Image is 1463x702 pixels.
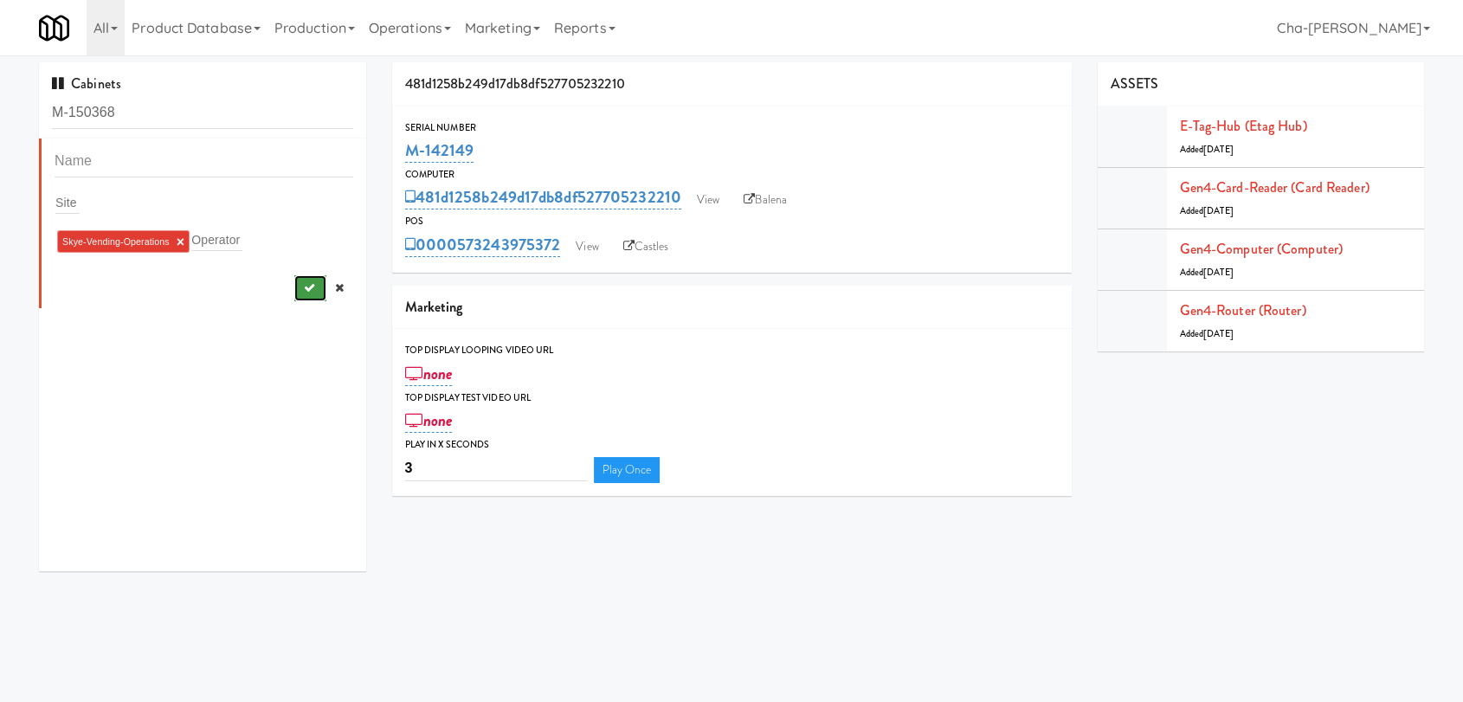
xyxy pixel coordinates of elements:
[1180,266,1234,279] span: Added
[39,13,69,43] img: Micromart
[1180,239,1343,259] a: Gen4-computer (Computer)
[55,145,353,177] input: Name
[1203,327,1234,340] span: [DATE]
[1180,143,1234,156] span: Added
[688,187,728,213] a: View
[1180,300,1306,320] a: Gen4-router (Router)
[1180,204,1234,217] span: Added
[1203,143,1234,156] span: [DATE]
[52,97,353,129] input: Search cabinets
[62,236,170,247] span: Skye-Vending-Operations
[405,409,453,433] a: none
[1203,266,1234,279] span: [DATE]
[177,235,184,249] a: ×
[405,342,1059,359] div: Top Display Looping Video Url
[405,138,474,163] a: M-142149
[405,233,561,257] a: 0000573243975372
[405,436,1059,454] div: Play in X seconds
[405,213,1059,230] div: POS
[1180,116,1307,136] a: E-tag-hub (Etag Hub)
[1203,204,1234,217] span: [DATE]
[405,362,453,386] a: none
[405,166,1059,184] div: Computer
[55,191,80,214] input: Site
[191,229,242,251] input: Operator
[405,119,1059,137] div: Serial Number
[405,390,1059,407] div: Top Display Test Video Url
[405,185,681,209] a: 481d1258b249d17db8df527705232210
[594,457,661,483] a: Play Once
[392,62,1072,106] div: 481d1258b249d17db8df527705232210
[1180,177,1370,197] a: Gen4-card-reader (Card Reader)
[405,297,463,317] span: Marketing
[55,228,353,255] div: Skye-Vending-Operations ×
[615,234,678,260] a: Castles
[1180,327,1234,340] span: Added
[1111,74,1159,93] span: ASSETS
[39,138,366,308] li: Skye-Vending-Operations ×
[567,234,607,260] a: View
[57,230,190,253] li: Skye-Vending-Operations ×
[52,74,121,93] span: Cabinets
[735,187,796,213] a: Balena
